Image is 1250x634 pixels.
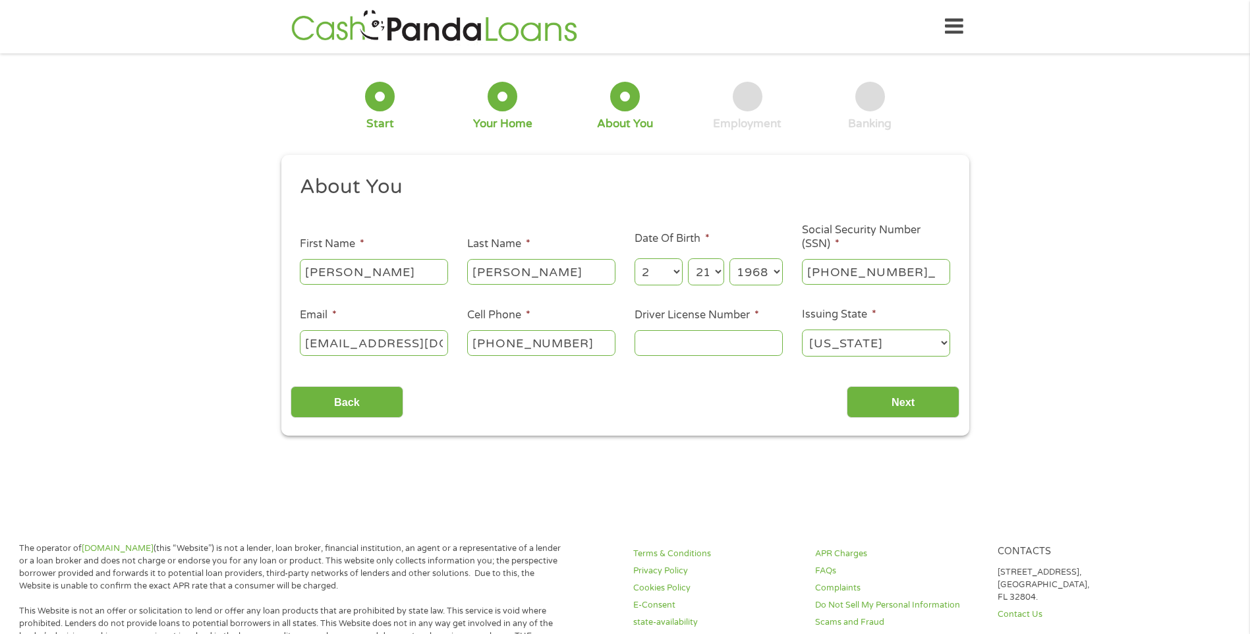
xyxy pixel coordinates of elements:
a: Terms & Conditions [633,548,799,560]
img: GetLoanNow Logo [287,8,581,45]
label: First Name [300,237,364,251]
a: APR Charges [815,548,981,560]
div: Banking [848,117,892,131]
label: Last Name [467,237,530,251]
input: Smith [467,259,615,284]
input: 078-05-1120 [802,259,950,284]
p: The operator of (this “Website”) is not a lender, loan broker, financial institution, an agent or... [19,542,566,592]
input: Next [847,386,959,418]
label: Cell Phone [467,308,530,322]
div: Your Home [473,117,532,131]
a: Complaints [815,582,981,594]
div: Start [366,117,394,131]
h2: About You [300,174,940,200]
a: Privacy Policy [633,565,799,577]
a: state-availability [633,616,799,629]
label: Date Of Birth [635,232,710,246]
h4: Contacts [998,546,1164,558]
div: Employment [713,117,781,131]
a: Scams and Fraud [815,616,981,629]
a: Cookies Policy [633,582,799,594]
label: Issuing State [802,308,876,322]
label: Email [300,308,337,322]
input: (541) 754-3010 [467,330,615,355]
input: Back [291,386,403,418]
label: Driver License Number [635,308,759,322]
a: E-Consent [633,599,799,612]
a: Do Not Sell My Personal Information [815,599,981,612]
input: John [300,259,448,284]
label: Social Security Number (SSN) [802,223,950,251]
div: About You [597,117,653,131]
input: john@gmail.com [300,330,448,355]
a: [DOMAIN_NAME] [82,543,154,554]
a: FAQs [815,565,981,577]
a: Contact Us [998,608,1164,621]
p: [STREET_ADDRESS], [GEOGRAPHIC_DATA], FL 32804. [998,566,1164,604]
